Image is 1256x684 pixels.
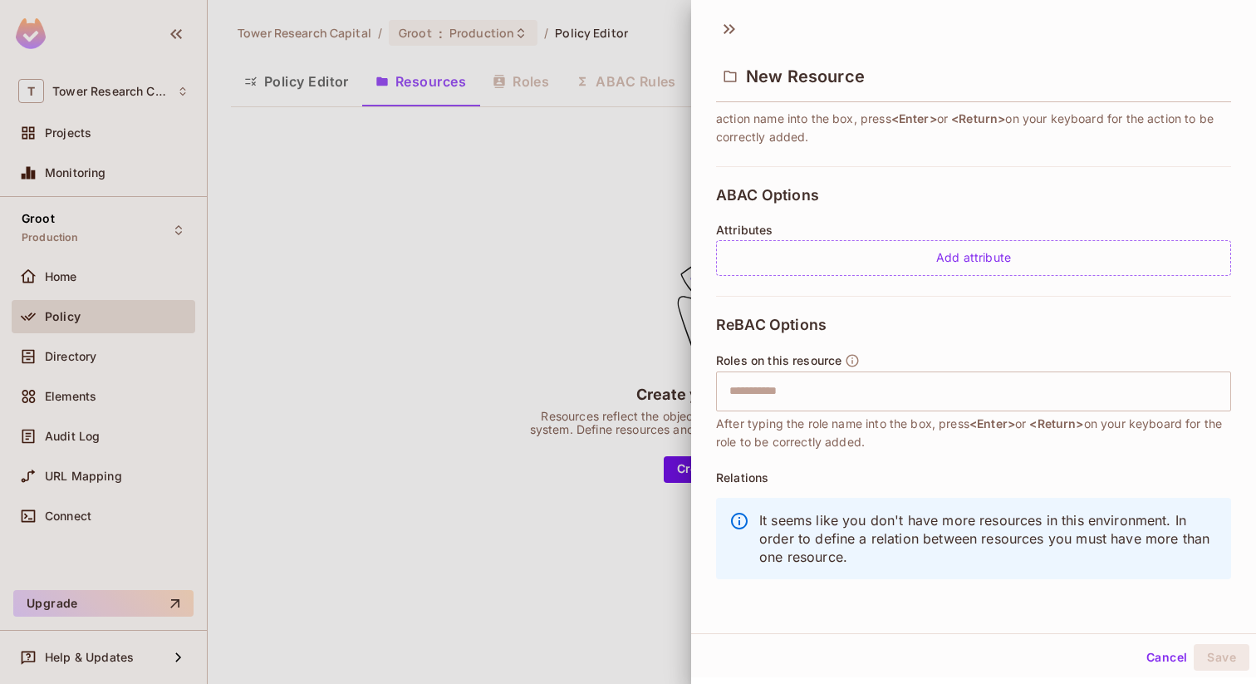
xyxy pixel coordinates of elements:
span: Roles on this resource [716,354,841,367]
span: <Enter> [969,416,1015,431]
span: ABAC Options [716,187,819,204]
span: <Return> [1029,416,1083,431]
p: It seems like you don't have more resources in this environment. In order to define a relation be... [759,511,1218,566]
span: <Enter> [891,111,937,125]
button: Save [1194,644,1249,671]
span: Attributes [716,224,773,237]
div: Add attribute [716,240,1231,276]
span: New Resource [746,66,865,86]
span: <Return> [951,111,1005,125]
span: After typing the role name into the box, press or on your keyboard for the role to be correctly a... [716,415,1231,451]
span: Relations [716,471,768,485]
span: ReBAC Options [716,317,827,333]
span: Actions are the ways a user can act on a resource, or access the resource. After typing the actio... [716,91,1231,146]
button: Cancel [1140,644,1194,671]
